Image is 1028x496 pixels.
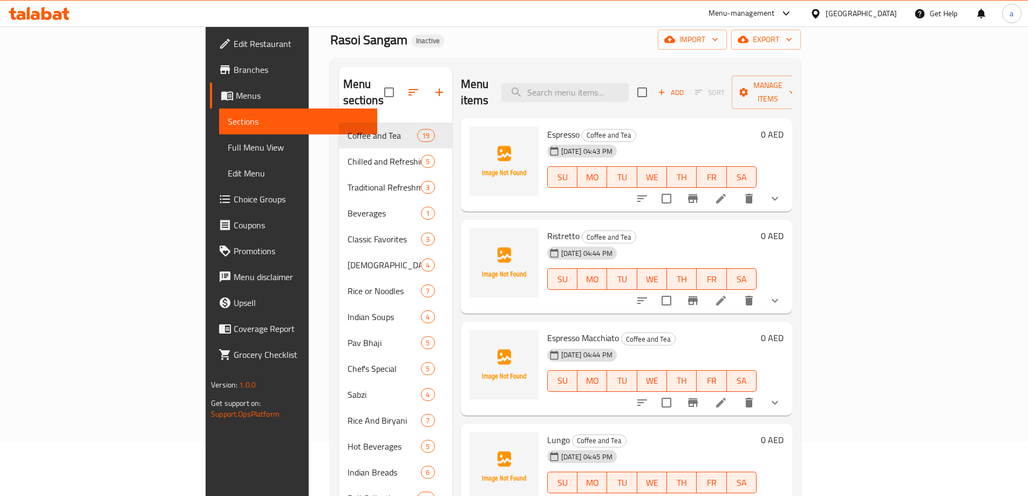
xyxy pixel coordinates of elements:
button: FR [697,472,726,493]
button: sort-choices [629,390,655,416]
span: Upsell [234,296,369,309]
div: Indian Soups4 [339,304,452,330]
span: 5 [421,441,434,452]
span: Hot Beverages [348,440,421,453]
div: Sabzi4 [339,382,452,407]
span: Chilled and Refreshing Drinks [348,155,421,168]
a: Coverage Report [210,316,377,342]
div: items [421,440,434,453]
div: [DEMOGRAPHIC_DATA] Starters4 [339,252,452,278]
button: show more [762,390,788,416]
span: Coffee and Tea [348,129,418,142]
span: Sort sections [400,79,426,105]
button: SU [547,166,577,188]
span: Add [656,86,685,99]
span: [DATE] 04:45 PM [557,452,617,462]
span: WE [642,169,663,185]
button: FR [697,166,726,188]
span: Sabzi [348,388,421,401]
a: Grocery Checklist [210,342,377,368]
span: Manage items [740,79,795,106]
span: 3 [421,234,434,244]
span: 4 [421,312,434,322]
span: 6 [421,467,434,478]
span: FR [701,475,722,491]
span: MO [582,271,603,287]
div: items [421,233,434,246]
div: Hot Beverages5 [339,433,452,459]
h6: 0 AED [761,228,784,243]
a: Edit Menu [219,160,377,186]
button: FR [697,370,726,392]
span: SU [552,169,573,185]
span: a [1010,8,1013,19]
span: SU [552,271,573,287]
button: SA [727,268,757,290]
span: Traditional Refreshments [348,181,421,194]
button: TU [607,370,637,392]
span: Grocery Checklist [234,348,369,361]
a: Menus [210,83,377,108]
button: sort-choices [629,186,655,212]
span: 5 [421,338,434,348]
button: delete [736,288,762,314]
div: Chef's Special5 [339,356,452,382]
div: items [421,362,434,375]
button: TH [667,166,697,188]
span: Coffee and Tea [582,231,636,243]
span: Espresso [547,126,580,142]
span: FR [701,373,722,389]
button: SU [547,472,577,493]
span: SA [731,373,752,389]
button: TU [607,268,637,290]
span: Edit Menu [228,167,369,180]
span: Pav Bhaji [348,336,421,349]
div: Coffee and Tea [572,434,627,447]
span: Rasoi Sangam [330,28,407,52]
span: Version: [211,378,237,392]
span: Sections [228,115,369,128]
span: FR [701,271,722,287]
img: Ristretto [469,228,539,297]
span: Indian Soups [348,310,421,323]
span: [DATE] 04:44 PM [557,350,617,360]
button: SA [727,472,757,493]
span: Indian Breads [348,466,421,479]
span: [DATE] 04:44 PM [557,248,617,259]
span: [DATE] 04:43 PM [557,146,617,157]
button: MO [577,268,607,290]
span: 7 [421,286,434,296]
span: Branches [234,63,369,76]
button: WE [637,370,667,392]
span: Coffee and Tea [622,333,675,345]
span: SA [731,271,752,287]
div: items [421,336,434,349]
svg: Show Choices [768,192,781,205]
span: Coffee and Tea [582,129,636,141]
button: delete [736,186,762,212]
span: Choice Groups [234,193,369,206]
span: TH [671,271,692,287]
button: TH [667,370,697,392]
div: Indian Breads6 [339,459,452,485]
span: SA [731,169,752,185]
button: TH [667,472,697,493]
span: Get support on: [211,396,261,410]
div: items [421,207,434,220]
div: Classic Favorites [348,233,421,246]
span: WE [642,475,663,491]
a: Full Menu View [219,134,377,160]
span: Select section first [688,84,732,101]
button: export [731,30,801,50]
div: items [421,155,434,168]
a: Edit menu item [714,396,727,409]
div: items [421,414,434,427]
button: TH [667,268,697,290]
a: Sections [219,108,377,134]
span: Rice or Noodles [348,284,421,297]
span: WE [642,373,663,389]
button: Manage items [732,76,804,109]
